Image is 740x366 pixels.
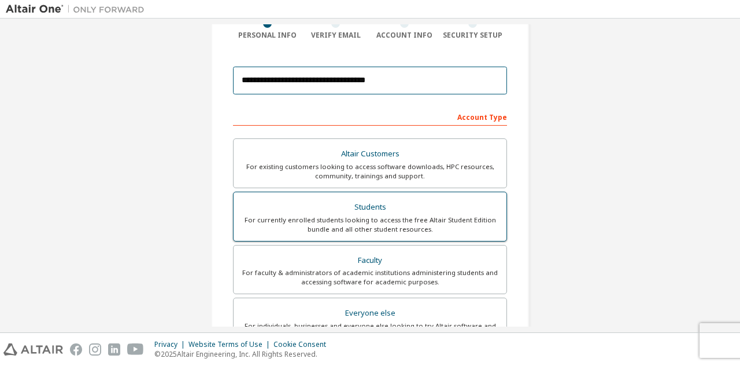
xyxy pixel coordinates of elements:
div: Website Terms of Use [188,340,273,349]
div: Altair Customers [240,146,499,162]
div: Personal Info [233,31,302,40]
div: Security Setup [439,31,508,40]
div: Faculty [240,252,499,269]
div: Everyone else [240,305,499,321]
img: youtube.svg [127,343,144,356]
img: facebook.svg [70,343,82,356]
div: Verify Email [302,31,371,40]
img: altair_logo.svg [3,343,63,356]
img: instagram.svg [89,343,101,356]
div: For faculty & administrators of academic institutions administering students and accessing softwa... [240,268,499,287]
div: For individuals, businesses and everyone else looking to try Altair software and explore our prod... [240,321,499,340]
div: For currently enrolled students looking to access the free Altair Student Edition bundle and all ... [240,215,499,234]
img: Altair One [6,3,150,15]
div: Privacy [154,340,188,349]
div: Account Info [370,31,439,40]
div: Cookie Consent [273,340,333,349]
div: Students [240,199,499,215]
p: © 2025 Altair Engineering, Inc. All Rights Reserved. [154,349,333,359]
img: linkedin.svg [108,343,120,356]
div: Account Type [233,107,507,126]
div: For existing customers looking to access software downloads, HPC resources, community, trainings ... [240,162,499,181]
